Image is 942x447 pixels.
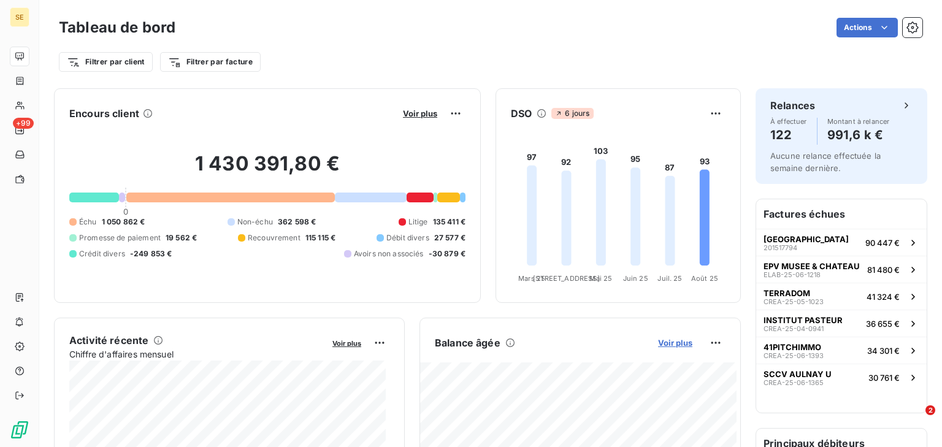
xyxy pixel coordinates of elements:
button: [GEOGRAPHIC_DATA]20151779490 447 € [756,229,927,256]
button: INSTITUT PASTEURCREA-25-04-094136 655 € [756,310,927,337]
span: 1 050 862 € [102,216,145,227]
span: Échu [79,216,97,227]
button: SCCV AULNAY UCREA-25-06-136530 761 € [756,364,927,391]
span: ELAB-25-06-1218 [764,271,821,278]
span: CREA-25-05-1023 [764,298,824,305]
span: Voir plus [332,339,361,348]
span: À effectuer [770,118,807,125]
span: Litige [408,216,428,227]
span: Promesse de paiement [79,232,161,243]
span: Voir plus [403,109,437,118]
button: Filtrer par facture [160,52,261,72]
h6: DSO [511,106,532,121]
span: 36 655 € [866,319,900,329]
a: +99 [10,120,29,140]
h4: 991,6 k € [827,125,890,145]
span: 81 480 € [867,265,900,275]
span: Recouvrement [248,232,301,243]
tspan: Août 25 [691,274,718,283]
button: Actions [837,18,898,37]
h6: Relances [770,98,815,113]
span: 6 jours [551,108,593,119]
span: 19 562 € [166,232,197,243]
h6: Balance âgée [435,335,500,350]
tspan: Mars 25 [518,274,545,283]
span: -30 879 € [429,248,465,259]
h6: Encours client [69,106,139,121]
tspan: Juil. 25 [657,274,682,283]
h2: 1 430 391,80 € [69,151,465,188]
span: 115 115 € [305,232,335,243]
span: 0 [123,207,128,216]
span: +99 [13,118,34,129]
button: EPV MUSEE & CHATEAUELAB-25-06-121881 480 € [756,256,927,283]
span: 41PITCHIMMO [764,342,821,352]
span: Chiffre d'affaires mensuel [69,348,324,361]
span: 27 577 € [434,232,465,243]
span: 362 598 € [278,216,316,227]
h4: 122 [770,125,807,145]
span: EPV MUSEE & CHATEAU [764,261,860,271]
button: Voir plus [329,337,365,348]
span: 135 411 € [433,216,465,227]
button: TERRADOMCREA-25-05-102341 324 € [756,283,927,310]
span: 30 761 € [868,373,900,383]
span: 201517794 [764,244,797,251]
img: Logo LeanPay [10,420,29,440]
span: Débit divers [386,232,429,243]
span: -249 853 € [130,248,172,259]
button: Voir plus [654,337,696,348]
span: 41 324 € [867,292,900,302]
button: Voir plus [399,108,441,119]
span: TERRADOM [764,288,810,298]
span: Crédit divers [79,248,125,259]
span: Voir plus [658,338,692,348]
tspan: [STREET_ADDRESS] [533,274,599,283]
span: CREA-25-04-0941 [764,325,824,332]
button: 41PITCHIMMOCREA-25-06-139334 301 € [756,337,927,364]
span: Aucune relance effectuée la semaine dernière. [770,151,881,173]
h3: Tableau de bord [59,17,175,39]
span: 90 447 € [865,238,900,248]
span: CREA-25-06-1365 [764,379,824,386]
span: Montant à relancer [827,118,890,125]
span: INSTITUT PASTEUR [764,315,843,325]
h6: Factures échues [756,199,927,229]
h6: Activité récente [69,333,148,348]
button: Filtrer par client [59,52,153,72]
tspan: Mai 25 [589,274,612,283]
span: CREA-25-06-1393 [764,352,824,359]
span: 34 301 € [867,346,900,356]
span: Non-échu [237,216,273,227]
span: [GEOGRAPHIC_DATA] [764,234,849,244]
span: SCCV AULNAY U [764,369,832,379]
iframe: Intercom live chat [900,405,930,435]
span: 2 [925,405,935,415]
tspan: Juin 25 [623,274,648,283]
div: SE [10,7,29,27]
span: Avoirs non associés [354,248,424,259]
